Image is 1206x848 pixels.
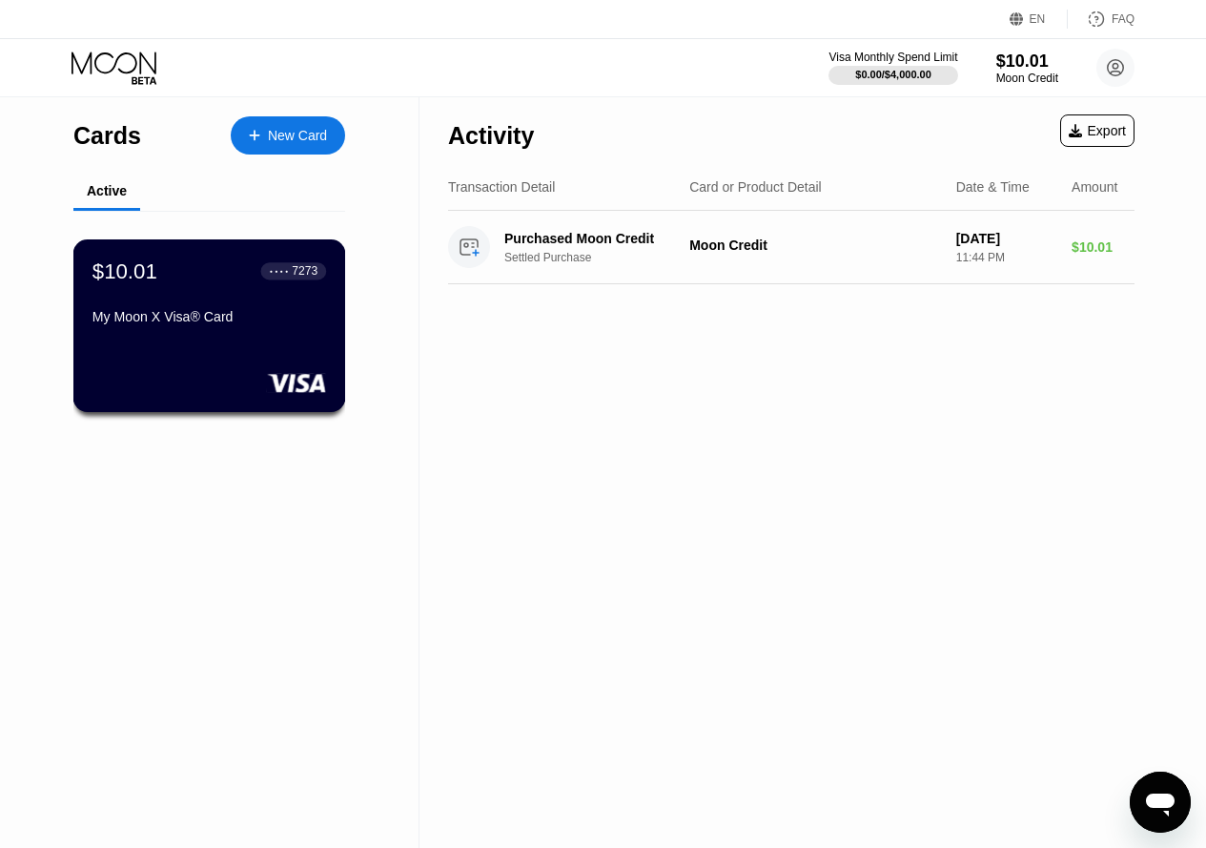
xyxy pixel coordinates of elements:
[1030,12,1046,26] div: EN
[956,179,1030,195] div: Date & Time
[996,52,1058,85] div: $10.01Moon Credit
[1112,12,1134,26] div: FAQ
[956,231,1056,246] div: [DATE]
[87,183,127,198] div: Active
[448,179,555,195] div: Transaction Detail
[996,72,1058,85] div: Moon Credit
[1072,179,1117,195] div: Amount
[231,116,345,155] div: New Card
[292,264,317,278] div: 7273
[1130,772,1191,833] iframe: Button to launch messaging window
[504,251,707,264] div: Settled Purchase
[1072,239,1134,255] div: $10.01
[448,122,534,150] div: Activity
[74,240,344,411] div: $10.01● ● ● ●7273My Moon X Visa® Card
[1068,10,1134,29] div: FAQ
[996,52,1058,72] div: $10.01
[828,51,957,64] div: Visa Monthly Spend Limit
[1010,10,1068,29] div: EN
[504,231,694,246] div: Purchased Moon Credit
[73,122,141,150] div: Cards
[1069,123,1126,138] div: Export
[828,51,957,85] div: Visa Monthly Spend Limit$0.00/$4,000.00
[92,259,157,283] div: $10.01
[689,179,822,195] div: Card or Product Detail
[270,268,289,274] div: ● ● ● ●
[689,238,941,253] div: Moon Credit
[268,128,327,144] div: New Card
[855,69,931,80] div: $0.00 / $4,000.00
[448,211,1134,284] div: Purchased Moon CreditSettled PurchaseMoon Credit[DATE]11:44 PM$10.01
[1060,114,1134,147] div: Export
[92,309,326,324] div: My Moon X Visa® Card
[956,251,1056,264] div: 11:44 PM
